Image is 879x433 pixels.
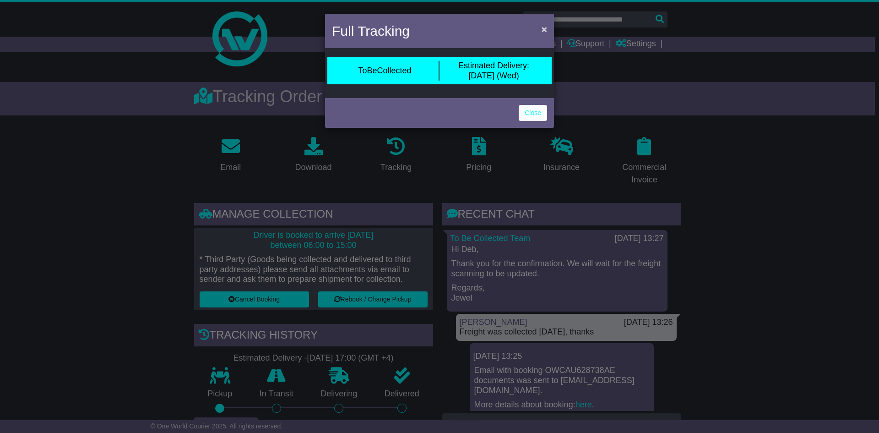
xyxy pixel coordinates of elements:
a: Close [519,105,547,121]
span: Estimated Delivery: [458,61,529,70]
h4: Full Tracking [332,21,410,41]
div: [DATE] (Wed) [458,61,529,81]
span: × [542,24,547,34]
button: Close [537,20,552,38]
div: ToBeCollected [358,66,411,76]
